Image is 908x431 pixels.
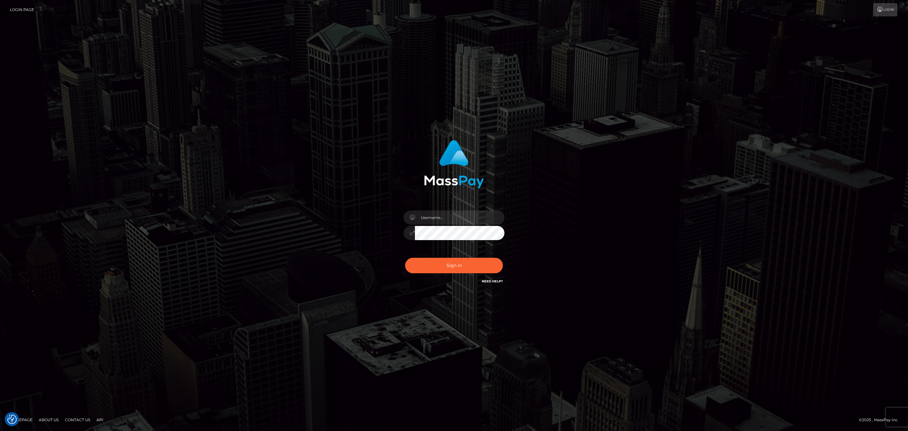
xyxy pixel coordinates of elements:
[7,415,17,424] img: Revisit consent button
[94,415,106,425] a: API
[482,279,503,283] a: Need Help?
[62,415,93,425] a: Contact Us
[405,258,503,273] button: Sign in
[7,415,17,424] button: Consent Preferences
[10,3,34,16] a: Login Page
[415,210,504,225] input: Username...
[859,416,903,423] div: © 2025 , MassPay Inc.
[7,415,35,425] a: Homepage
[873,3,897,16] a: Login
[424,140,484,188] img: MassPay Login
[36,415,61,425] a: About Us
